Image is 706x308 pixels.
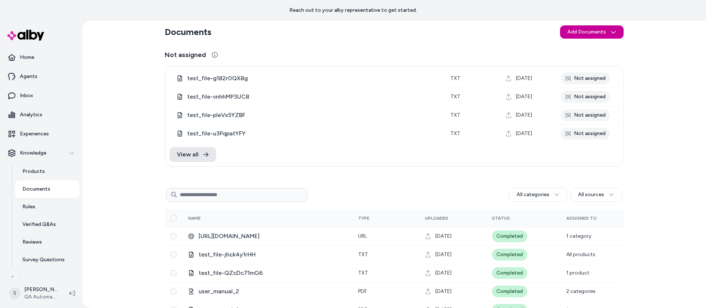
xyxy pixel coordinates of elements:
div: 7ae59d9d-7a2f-5ad2-8163-4076e0a18e7b.html [188,232,346,241]
a: Analytics [3,106,79,124]
span: Not assigned [165,50,206,60]
span: [URL][DOMAIN_NAME] [199,232,346,241]
button: Select all [171,215,176,221]
a: Documents [15,180,79,198]
p: Products [22,168,45,175]
button: Add Documents [560,25,624,39]
a: Products [15,163,79,180]
span: test_file-QZcDc71mG6 [199,269,346,277]
a: Experiences [3,125,79,143]
div: Not assigned [561,128,610,139]
span: txt [450,130,460,137]
div: Completed [492,286,527,297]
button: S[PERSON_NAME]QA Automation 1 [4,282,63,305]
span: 1 product [566,270,589,276]
span: test_file-jhck4y1rHH [199,250,346,259]
button: Select row [171,233,176,239]
div: test_file-u3PqpatYFY.txt [177,129,439,138]
img: alby Logo [7,30,44,40]
div: test_file-g182r0QX8g.txt [177,74,439,83]
button: Knowledge [3,144,79,162]
span: Assigned To [566,216,597,221]
p: Reviews [22,238,42,246]
span: [DATE] [516,75,532,82]
span: user_manual_2 [199,287,346,296]
p: Analytics [20,111,42,118]
div: test_file-vnhhMP3UC8.txt [177,92,439,101]
span: test_file-g182r0QX8g [187,74,439,83]
p: Documents [22,185,50,193]
span: txt [358,251,368,258]
button: All categories [509,188,567,202]
span: txt [450,75,460,81]
span: [DATE] [516,111,532,119]
p: [PERSON_NAME] [24,286,57,293]
a: Home [3,49,79,66]
span: txt [450,93,460,100]
p: Experiences [20,130,49,138]
div: Not assigned [561,91,610,103]
p: Verified Q&As [22,221,56,228]
div: Completed [492,267,527,279]
div: Completed [492,230,527,242]
div: Not assigned [561,109,610,121]
a: View all [170,147,216,162]
span: test_file-u3PqpatYFY [187,129,439,138]
div: user_manual_2.pdf [188,287,346,296]
p: Rules [22,203,35,210]
span: [DATE] [435,233,452,240]
span: test_file-pleVs5YZBF [187,111,439,120]
span: [DATE] [516,130,532,137]
a: Agents [3,68,79,85]
button: Select row [171,270,176,276]
div: Completed [492,249,527,261]
button: Select row [171,288,176,294]
span: Uploaded [425,216,448,221]
span: txt [358,270,368,276]
a: Inbox [3,87,79,105]
span: S [9,287,21,299]
p: Reach out to your alby representative to get started. [289,7,417,14]
p: Integrations [20,275,50,283]
button: All sources [570,188,622,202]
span: QA Automation 1 [24,293,57,301]
span: [DATE] [435,269,452,277]
p: Survey Questions [22,256,65,263]
button: Select row [171,252,176,258]
span: View all [177,150,199,159]
span: [DATE] [435,288,452,295]
p: Agents [20,73,38,80]
p: Knowledge [20,149,46,157]
span: pdf [358,288,367,294]
div: test_file-jhck4y1rHH.txt [188,250,346,259]
div: test_file-QZcDc71mG6.txt [188,269,346,277]
a: Integrations [3,270,79,288]
span: Type [358,216,370,221]
span: [DATE] [516,93,532,100]
span: All sources [578,191,604,198]
span: txt [450,112,460,118]
p: Inbox [20,92,33,99]
div: Name [188,215,243,221]
span: [DATE] [435,251,452,258]
span: 2 categories [566,288,596,294]
a: Reviews [15,233,79,251]
span: All categories [517,191,549,198]
div: test_file-pleVs5YZBF.txt [177,111,439,120]
span: URL [358,233,367,239]
h2: Documents [165,26,211,38]
a: Survey Questions [15,251,79,269]
span: Status [492,216,510,221]
span: test_file-vnhhMP3UC8 [187,92,439,101]
a: Verified Q&As [15,216,79,233]
span: 1 category [566,233,591,239]
p: Home [20,54,34,61]
span: All products [566,251,595,258]
a: Rules [15,198,79,216]
div: Not assigned [561,72,610,84]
